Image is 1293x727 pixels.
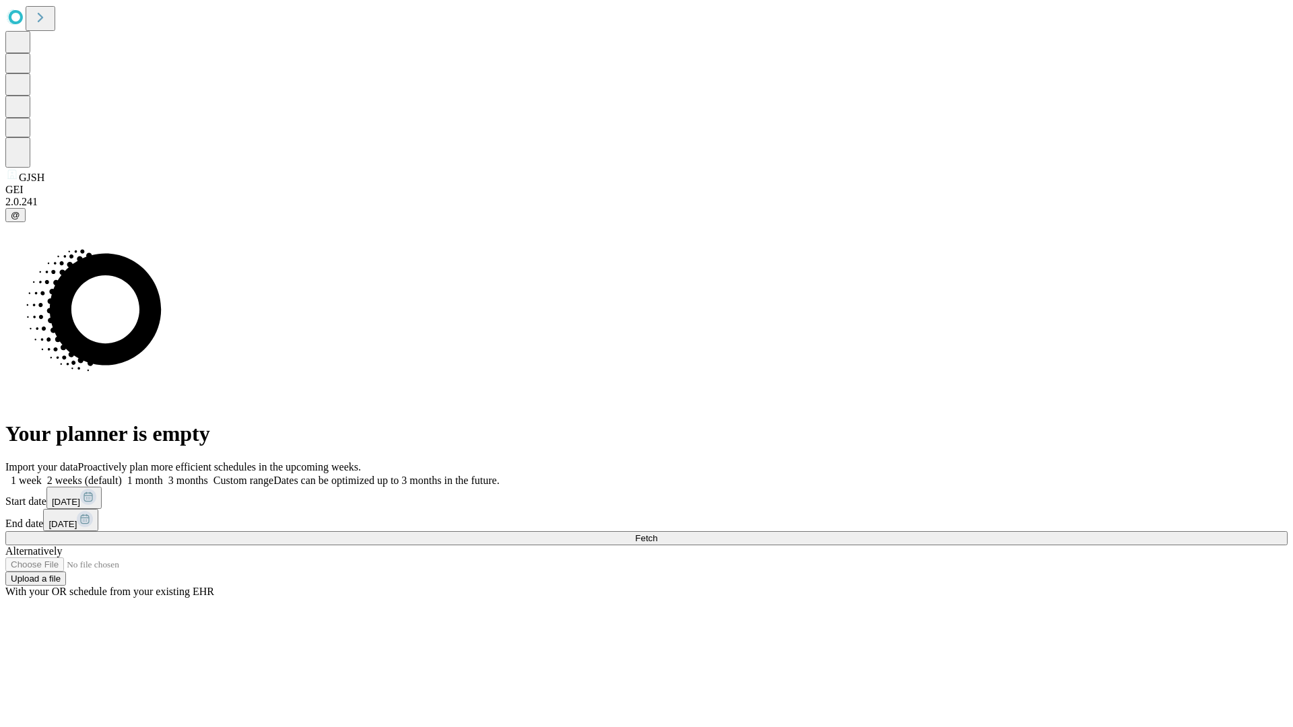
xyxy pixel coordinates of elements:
span: Custom range [213,475,273,486]
span: 1 month [127,475,163,486]
span: Import your data [5,461,78,473]
span: Alternatively [5,545,62,557]
span: Proactively plan more efficient schedules in the upcoming weeks. [78,461,361,473]
span: [DATE] [48,519,77,529]
span: Dates can be optimized up to 3 months in the future. [273,475,499,486]
div: Start date [5,487,1288,509]
span: With your OR schedule from your existing EHR [5,586,214,597]
button: Upload a file [5,572,66,586]
div: 2.0.241 [5,196,1288,208]
span: 1 week [11,475,42,486]
div: End date [5,509,1288,531]
span: [DATE] [52,497,80,507]
button: [DATE] [43,509,98,531]
span: 3 months [168,475,208,486]
button: @ [5,208,26,222]
button: Fetch [5,531,1288,545]
div: GEI [5,184,1288,196]
button: [DATE] [46,487,102,509]
h1: Your planner is empty [5,421,1288,446]
span: @ [11,210,20,220]
span: Fetch [635,533,657,543]
span: 2 weeks (default) [47,475,122,486]
span: GJSH [19,172,44,183]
